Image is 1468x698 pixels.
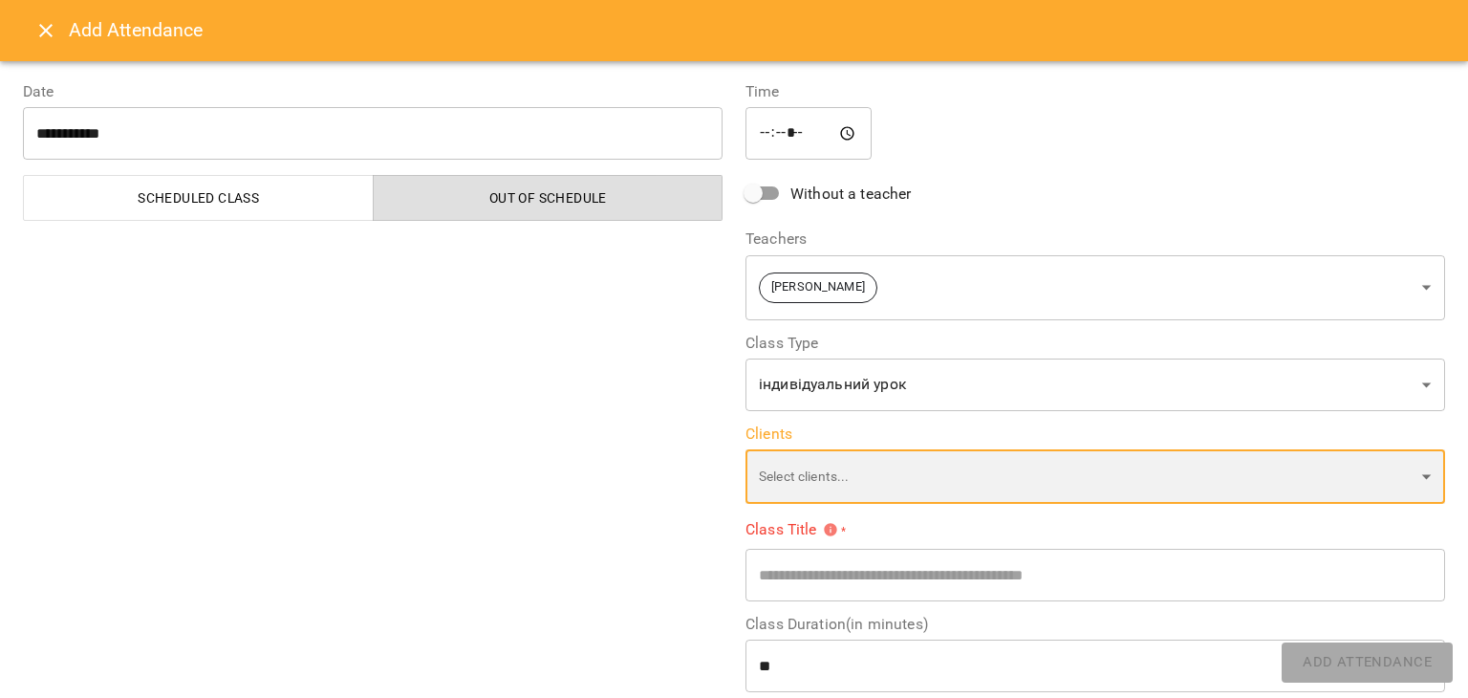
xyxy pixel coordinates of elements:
[23,84,723,99] label: Date
[745,522,838,537] span: Class Title
[35,186,362,209] span: Scheduled class
[745,336,1445,351] label: Class Type
[745,231,1445,247] label: Teachers
[759,468,1414,487] p: Select clients...
[790,183,912,206] span: Without a teacher
[745,254,1445,320] div: [PERSON_NAME]
[745,617,1445,632] label: Class Duration(in minutes)
[23,175,374,221] button: Scheduled class
[745,84,1445,99] label: Time
[745,426,1445,442] label: Clients
[745,359,1445,412] div: індивідуальний урок
[385,186,712,209] span: Out of Schedule
[23,8,69,54] button: Close
[745,449,1445,504] div: Select clients...
[69,15,1445,45] h6: Add Attendance
[760,278,876,296] span: [PERSON_NAME]
[823,522,838,537] svg: Please specify class title or select clients
[373,175,723,221] button: Out of Schedule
